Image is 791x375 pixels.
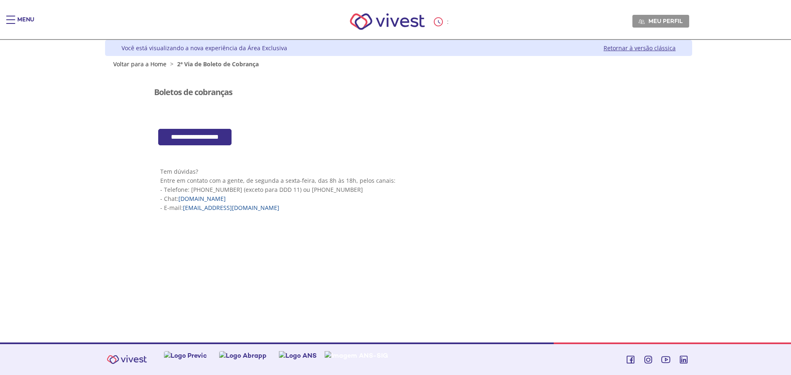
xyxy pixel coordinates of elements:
section: <span lang="pt-BR" dir="ltr">Visualizador do Conteúdo da Web</span> 1 [154,154,644,225]
span: Meu perfil [648,17,683,25]
img: Logo ANS [279,351,317,360]
img: Imagem ANS-SIG [325,351,388,360]
img: Logo Abrapp [219,351,267,360]
img: Vivest [102,350,152,369]
a: [EMAIL_ADDRESS][DOMAIN_NAME] [183,204,279,212]
a: Meu perfil [632,15,689,27]
div: Menu [17,16,34,32]
img: Meu perfil [639,19,645,25]
img: Logo Previc [164,351,207,360]
section: <span lang="pt-BR" dir="ltr">Cob360 - Area Restrita - Emprestimos</span> [154,129,644,146]
a: Retornar à versão clássica [604,44,676,52]
img: Vivest [341,4,434,39]
section: <span lang="pt-BR" dir="ltr">Visualizador do Conteúdo da Web</span> [154,75,644,121]
p: Tem dúvidas? Entre em contato com a gente, de segunda a sexta-feira, das 8h às 18h, pelos canais:... [160,167,637,212]
div: Você está visualizando a nova experiência da Área Exclusiva [122,44,287,52]
div: : [434,17,450,26]
div: Vivest [99,40,692,342]
a: [DOMAIN_NAME] [178,195,226,203]
a: Voltar para a Home [113,60,166,68]
span: 2ª Via de Boleto de Cobrança [177,60,259,68]
span: > [168,60,176,68]
h3: Boletos de cobranças [154,88,232,97]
